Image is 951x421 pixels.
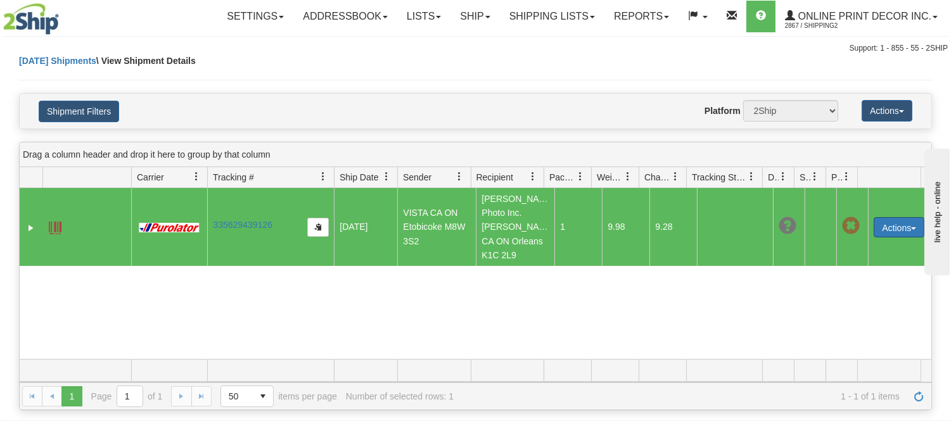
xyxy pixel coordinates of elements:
span: 2867 / Shipping2 [785,20,880,32]
a: Pickup Status filter column settings [836,166,857,187]
a: Recipient filter column settings [522,166,544,187]
td: [DATE] [334,188,397,266]
span: Page of 1 [91,386,163,407]
a: Refresh [909,386,929,406]
span: select [253,386,273,406]
img: logo2867.jpg [3,3,59,35]
a: Lists [397,1,450,32]
a: 335629439126 [213,220,272,230]
span: Packages [549,171,576,184]
button: Actions [862,100,912,122]
span: Charge [644,171,671,184]
a: Tracking Status filter column settings [741,166,762,187]
input: Page 1 [117,386,143,406]
a: Ship [450,1,499,32]
button: Copy to clipboard [307,218,329,237]
a: Tracking # filter column settings [312,166,334,187]
a: Charge filter column settings [665,166,686,187]
a: Weight filter column settings [617,166,639,187]
iframe: chat widget [922,146,950,275]
span: Recipient [476,171,513,184]
span: Weight [597,171,623,184]
a: Reports [604,1,679,32]
td: 9.98 [602,188,649,266]
a: Sender filter column settings [449,166,471,187]
td: 1 [554,188,602,266]
a: Shipping lists [500,1,604,32]
span: Carrier [137,171,164,184]
span: Pickup Not Assigned [842,217,860,235]
span: Tracking # [213,171,254,184]
span: Online Print Decor Inc. [795,11,931,22]
span: 50 [229,390,245,403]
td: VISTA CA ON Etobicoke M8W 3S2 [397,188,476,266]
span: Ship Date [340,171,378,184]
a: Expand [25,222,37,234]
span: items per page [220,386,337,407]
span: 1 - 1 of 1 items [463,391,900,401]
a: [DATE] Shipments [19,56,96,66]
a: Settings [217,1,293,32]
td: [PERSON_NAME] Photo Inc. [PERSON_NAME] CA ON Orleans K1C 2L9 [476,188,554,266]
span: Pickup Status [831,171,842,184]
a: Carrier filter column settings [186,166,207,187]
span: Delivery Status [768,171,779,184]
button: Actions [874,217,924,237]
span: Shipment Issues [800,171,810,184]
a: Label [49,216,61,236]
a: Addressbook [293,1,397,32]
a: Online Print Decor Inc. 2867 / Shipping2 [775,1,947,32]
label: Platform [705,104,741,117]
span: Page sizes drop down [220,386,274,407]
a: Shipment Issues filter column settings [804,166,826,187]
a: Packages filter column settings [570,166,591,187]
span: Page 1 [61,386,82,406]
td: 9.28 [649,188,697,266]
button: Shipment Filters [39,101,119,122]
a: Ship Date filter column settings [376,166,397,187]
span: Tracking Status [692,171,747,184]
div: Support: 1 - 855 - 55 - 2SHIP [3,43,948,54]
div: grid grouping header [20,142,931,167]
span: Unknown [779,217,796,235]
div: live help - online [10,11,117,20]
span: Sender [403,171,431,184]
a: Delivery Status filter column settings [772,166,794,187]
span: \ View Shipment Details [96,56,196,66]
img: 11 - Purolator [137,223,201,232]
div: Number of selected rows: 1 [346,391,454,401]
